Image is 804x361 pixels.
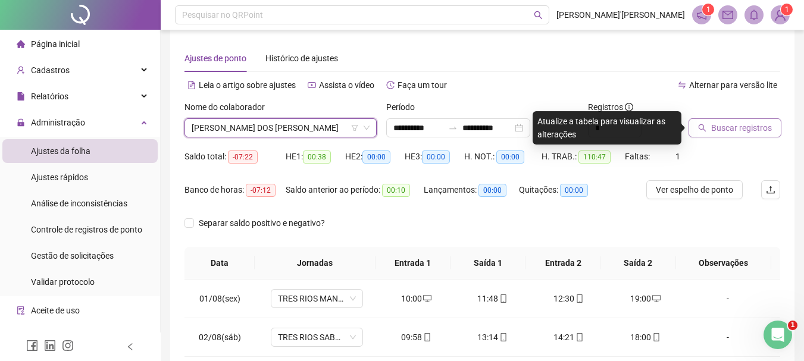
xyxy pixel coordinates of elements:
[194,216,330,230] span: Separar saldo positivo e negativo?
[265,54,338,63] span: Histórico de ajustes
[44,340,56,351] span: linkedin
[382,184,410,197] span: 00:10
[308,81,316,89] span: youtube
[255,247,376,280] th: Jornadas
[303,150,331,164] span: 00:38
[693,292,763,305] div: -
[199,80,296,90] span: Leia o artigo sobre ajustes
[540,331,597,344] div: 14:21
[706,5,711,14] span: 1
[26,340,38,351] span: facebook
[689,118,781,137] button: Buscar registros
[286,150,345,164] div: HE 1:
[184,150,286,164] div: Saldo total:
[386,81,395,89] span: history
[464,331,521,344] div: 13:14
[363,124,370,131] span: down
[617,331,674,344] div: 18:00
[560,184,588,197] span: 00:00
[534,11,543,20] span: search
[478,184,506,197] span: 00:00
[464,292,521,305] div: 11:48
[62,340,74,351] span: instagram
[646,180,743,199] button: Ver espelho de ponto
[286,183,424,197] div: Saldo anterior ao período:
[362,150,390,164] span: 00:00
[278,290,356,307] span: TRES RIOS MANHA
[17,40,25,48] span: home
[448,123,458,133] span: swap-right
[771,6,789,24] img: 82813
[448,123,458,133] span: to
[31,146,90,156] span: Ajustes da folha
[31,39,80,49] span: Página inicial
[17,92,25,101] span: file
[187,81,196,89] span: file-text
[31,332,93,341] span: Atestado técnico
[388,331,445,344] div: 09:58
[424,183,519,197] div: Lançamentos:
[588,101,633,114] span: Registros
[698,124,706,132] span: search
[678,81,686,89] span: swap
[31,118,85,127] span: Administração
[498,294,508,303] span: mobile
[246,184,276,197] span: -07:12
[31,199,127,208] span: Análise de inconsistências
[451,247,525,280] th: Saída 1
[405,150,464,164] div: HE 3:
[702,4,714,15] sup: 1
[184,247,255,280] th: Data
[785,5,789,14] span: 1
[31,172,88,182] span: Ajustes rápidos
[689,80,777,90] span: Alternar para versão lite
[676,247,771,280] th: Observações
[464,150,542,164] div: H. NOT.:
[351,124,358,131] span: filter
[31,277,95,287] span: Validar protocolo
[766,185,775,194] span: upload
[278,328,356,346] span: TRES RIOS SABADO
[656,183,733,196] span: Ver espelho de ponto
[345,150,405,164] div: HE 2:
[422,294,431,303] span: desktop
[31,92,68,101] span: Relatórios
[31,306,80,315] span: Aceite de uso
[574,294,584,303] span: mobile
[600,247,675,280] th: Saída 2
[386,101,423,114] label: Período
[625,103,633,111] span: info-circle
[184,101,273,114] label: Nome do colaborador
[533,111,681,145] div: Atualize a tabela para visualizar as alterações
[31,225,142,234] span: Controle de registros de ponto
[519,183,602,197] div: Quitações:
[17,306,25,315] span: audit
[192,119,370,137] span: NATALIA RODRIGUES DOS SANTOS
[788,321,797,330] span: 1
[711,121,772,134] span: Buscar registros
[651,294,661,303] span: desktop
[398,80,447,90] span: Faça um tour
[693,331,763,344] div: -
[184,183,286,197] div: Banco de horas:
[651,333,661,341] span: mobile
[319,80,374,90] span: Assista o vídeo
[228,150,258,164] span: -07:22
[17,66,25,74] span: user-add
[722,10,733,20] span: mail
[781,4,793,15] sup: Atualize o seu contato no menu Meus Dados
[422,150,450,164] span: 00:00
[696,10,707,20] span: notification
[686,256,762,269] span: Observações
[498,333,508,341] span: mobile
[31,65,70,75] span: Cadastros
[749,10,759,20] span: bell
[525,247,600,280] th: Entrada 2
[184,54,246,63] span: Ajustes de ponto
[31,251,114,260] span: Gestão de solicitações
[574,333,584,341] span: mobile
[542,150,625,164] div: H. TRAB.:
[625,152,652,161] span: Faltas:
[388,292,445,305] div: 10:00
[578,150,611,164] span: 110:47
